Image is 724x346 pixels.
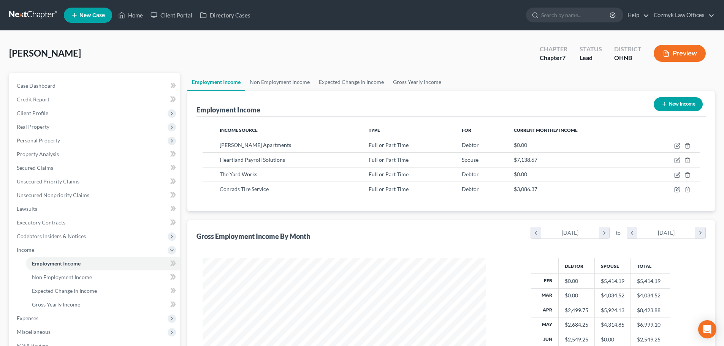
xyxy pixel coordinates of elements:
[187,73,245,91] a: Employment Income
[631,318,670,332] td: $6,999.10
[17,164,53,171] span: Secured Claims
[26,270,180,284] a: Non Employment Income
[531,288,559,303] th: Mar
[559,258,595,273] th: Debtor
[11,147,180,161] a: Property Analysis
[637,227,695,239] div: [DATE]
[580,54,602,62] div: Lead
[369,127,380,133] span: Type
[541,227,599,239] div: [DATE]
[26,257,180,270] a: Employment Income
[26,298,180,311] a: Gross Yearly Income
[17,123,49,130] span: Real Property
[654,45,706,62] button: Preview
[32,274,92,280] span: Non Employment Income
[220,156,285,163] span: Heartland Payroll Solutions
[514,127,578,133] span: Current Monthly Income
[565,321,588,329] div: $2,684.25
[32,288,97,294] span: Expected Change in Income
[631,303,670,318] td: $8,423.88
[531,318,559,332] th: May
[616,229,621,237] span: to
[11,188,180,202] a: Unsecured Nonpriority Claims
[314,73,388,91] a: Expected Change in Income
[9,47,81,58] span: [PERSON_NAME]
[595,258,631,273] th: Spouse
[196,232,310,241] div: Gross Employment Income By Month
[601,321,624,329] div: $4,314.85
[11,175,180,188] a: Unsecured Priority Claims
[147,8,196,22] a: Client Portal
[196,8,254,22] a: Directory Cases
[220,127,258,133] span: Income Source
[601,292,624,299] div: $4,034.52
[462,186,479,192] span: Debtor
[369,186,409,192] span: Full or Part Time
[17,315,38,321] span: Expenses
[32,260,81,267] span: Employment Income
[540,54,567,62] div: Chapter
[601,277,624,285] div: $5,414.19
[580,45,602,54] div: Status
[462,142,479,148] span: Debtor
[17,137,60,144] span: Personal Property
[631,258,670,273] th: Total
[11,216,180,229] a: Executory Contracts
[562,54,566,61] span: 7
[531,227,541,239] i: chevron_left
[17,110,48,116] span: Client Profile
[514,156,537,163] span: $7,138.67
[17,82,55,89] span: Case Dashboard
[514,142,527,148] span: $0.00
[614,45,642,54] div: District
[220,171,257,177] span: The Yard Works
[11,93,180,106] a: Credit Report
[695,227,705,239] i: chevron_right
[26,284,180,298] a: Expected Change in Income
[11,161,180,175] a: Secured Claims
[369,171,409,177] span: Full or Part Time
[565,292,588,299] div: $0.00
[17,329,51,335] span: Miscellaneous
[17,96,49,103] span: Credit Report
[462,127,471,133] span: For
[631,274,670,288] td: $5,414.19
[541,8,611,22] input: Search by name...
[531,303,559,318] th: Apr
[220,186,269,192] span: Conrads Tire Service
[17,246,34,253] span: Income
[17,151,59,157] span: Property Analysis
[11,79,180,93] a: Case Dashboard
[462,156,478,163] span: Spouse
[220,142,291,148] span: [PERSON_NAME] Apartments
[531,274,559,288] th: Feb
[17,178,79,185] span: Unsecured Priority Claims
[698,320,716,338] div: Open Intercom Messenger
[565,277,588,285] div: $0.00
[601,307,624,314] div: $5,924.13
[650,8,714,22] a: Cozmyk Law Offices
[614,54,642,62] div: OHNB
[565,307,588,314] div: $2,499.75
[627,227,637,239] i: chevron_left
[462,171,479,177] span: Debtor
[196,105,260,114] div: Employment Income
[32,301,80,308] span: Gross Yearly Income
[388,73,446,91] a: Gross Yearly Income
[514,186,537,192] span: $3,086.37
[369,156,409,163] span: Full or Part Time
[654,97,703,111] button: New Income
[599,227,609,239] i: chevron_right
[17,219,65,226] span: Executory Contracts
[631,288,670,303] td: $4,034.52
[17,192,89,198] span: Unsecured Nonpriority Claims
[17,233,86,239] span: Codebtors Insiders & Notices
[11,202,180,216] a: Lawsuits
[114,8,147,22] a: Home
[514,171,527,177] span: $0.00
[17,205,37,212] span: Lawsuits
[565,336,588,343] div: $2,549.25
[79,13,105,18] span: New Case
[624,8,649,22] a: Help
[369,142,409,148] span: Full or Part Time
